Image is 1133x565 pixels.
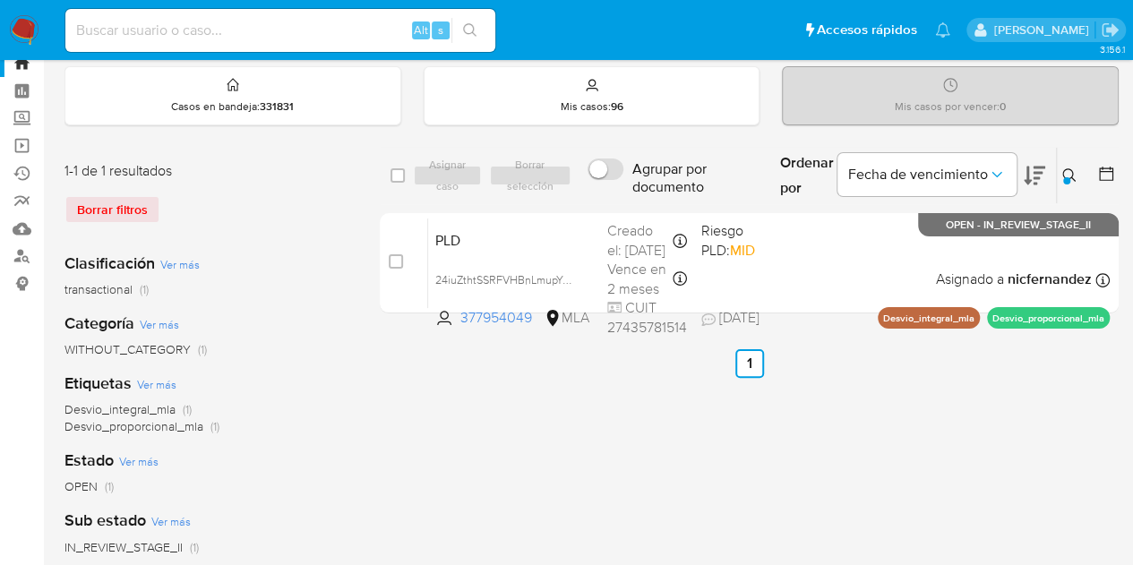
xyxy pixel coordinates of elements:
span: Alt [414,21,428,39]
span: 3.156.1 [1099,42,1124,56]
a: Notificaciones [935,22,950,38]
span: s [438,21,443,39]
button: search-icon [451,18,488,43]
p: nicolas.fernandezallen@mercadolibre.com [993,21,1094,39]
input: Buscar usuario o caso... [65,19,495,42]
span: Accesos rápidos [817,21,917,39]
a: Salir [1101,21,1120,39]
